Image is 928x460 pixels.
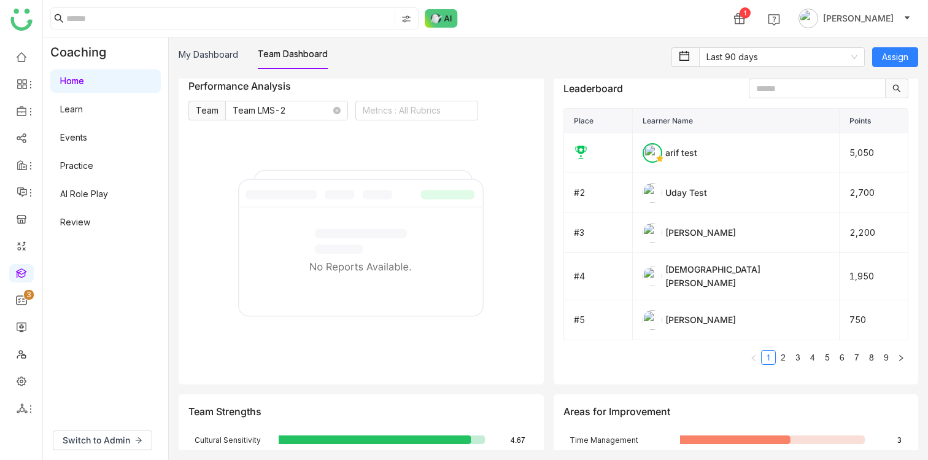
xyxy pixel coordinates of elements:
nz-select-item: Team LMS-2 [233,101,341,120]
nz-select-item: Last 90 days [706,48,857,66]
li: 6 [835,350,849,365]
div: Team Strengths [188,404,261,419]
div: Leaderboard [563,79,909,98]
th: Learner Name [633,109,840,133]
div: Uday Test [643,183,829,203]
img: avatar [798,9,818,28]
a: Events [60,132,87,142]
td: 2,700 [840,173,908,213]
a: Team Dashboard [258,49,328,59]
img: 684abccfde261c4b36a4c026 [643,143,662,163]
img: ask-buddy-normal.svg [425,9,458,28]
li: 9 [879,350,894,365]
div: [PERSON_NAME] [643,223,829,243]
span: [PERSON_NAME] [823,12,894,25]
div: Areas for Improvement [563,404,670,419]
a: 1 [762,351,775,364]
a: Learn [60,104,83,114]
td: #5 [564,300,633,340]
td: 2,200 [840,213,908,253]
button: Switch to Admin [53,431,152,450]
li: 3 [791,350,805,365]
text: 3 [897,435,902,445]
a: 6 [835,351,849,364]
text: Time Management [569,435,638,445]
li: 4 [805,350,820,365]
a: Home [60,76,84,86]
a: 2 [776,351,790,364]
li: 8 [864,350,879,365]
span: Team [196,105,218,115]
th: Place [564,109,633,133]
img: search-type.svg [401,14,411,24]
img: 684a9ad2de261c4b36a3cd74 [643,310,662,330]
th: Points [840,109,908,133]
li: 5 [820,350,835,365]
td: #4 [564,253,633,300]
li: 1 [761,350,776,365]
td: #3 [564,213,633,253]
a: 7 [850,351,864,364]
button: Assign [872,47,918,67]
img: logo [10,9,33,31]
div: arif test [643,143,829,163]
p: 3 [26,289,31,301]
a: 3 [791,351,805,364]
img: help.svg [768,14,780,26]
a: AI Role Play [60,189,108,199]
a: 9 [880,351,893,364]
td: 1,950 [840,253,908,300]
span: Assign [882,50,908,64]
nz-badge-sup: 3 [24,290,34,300]
li: 2 [776,350,791,365]
div: Performance Analysis [188,79,291,93]
a: Practice [60,160,93,171]
li: 7 [849,350,864,365]
a: My Dashboard [179,49,238,60]
a: 4 [806,351,819,364]
a: 5 [821,351,834,364]
a: Review [60,217,90,227]
td: #2 [564,173,633,213]
button: Previous Page [746,350,761,365]
text: 4.67 [511,435,525,445]
img: 6851153c512bef77ea245893 [643,183,662,203]
div: [PERSON_NAME] [643,310,829,330]
div: Coaching [43,37,125,67]
button: Next Page [894,350,908,365]
img: 684be972847de31b02b70467 [643,223,662,243]
a: 8 [865,351,878,364]
td: 5,050 [840,133,908,173]
text: Cultural Sensitivity [195,435,261,445]
img: 684a9b06de261c4b36a3cf65 [643,267,662,286]
span: Switch to Admin [63,434,130,447]
div: 1 [740,7,751,18]
td: 750 [840,300,908,340]
button: [PERSON_NAME] [796,9,913,28]
div: [DEMOGRAPHIC_DATA][PERSON_NAME] [643,263,829,290]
